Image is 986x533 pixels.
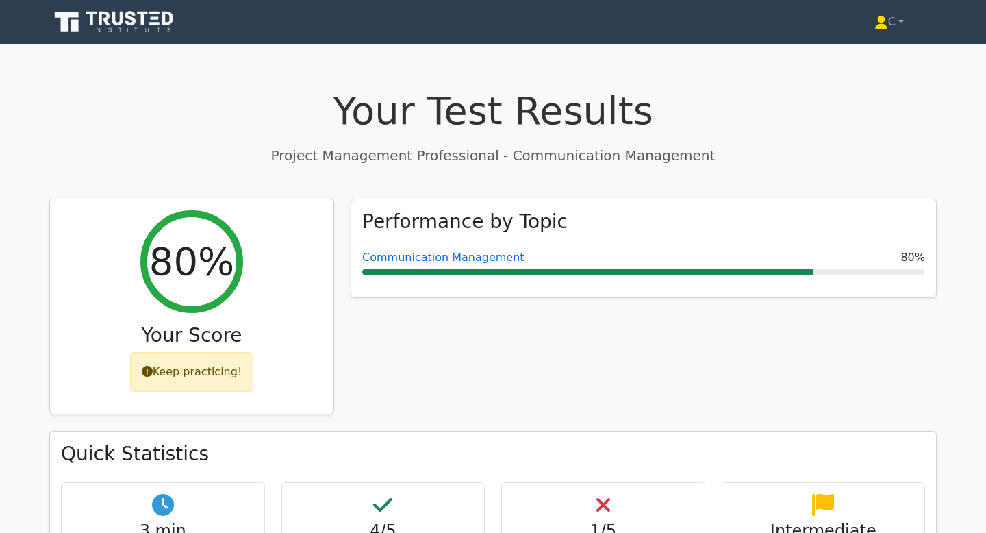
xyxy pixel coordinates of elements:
a: C [842,8,937,36]
p: Project Management Professional - Communication Management [49,145,937,166]
div: Keep practicing! [130,352,254,392]
h1: Your Test Results [49,88,937,134]
h3: Quick Statistics [61,443,925,466]
h3: Your Score [61,324,323,347]
h2: 80% [149,238,234,284]
span: 80% [900,249,925,266]
h3: Performance by Topic [362,210,568,234]
a: Communication Management [362,251,524,264]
